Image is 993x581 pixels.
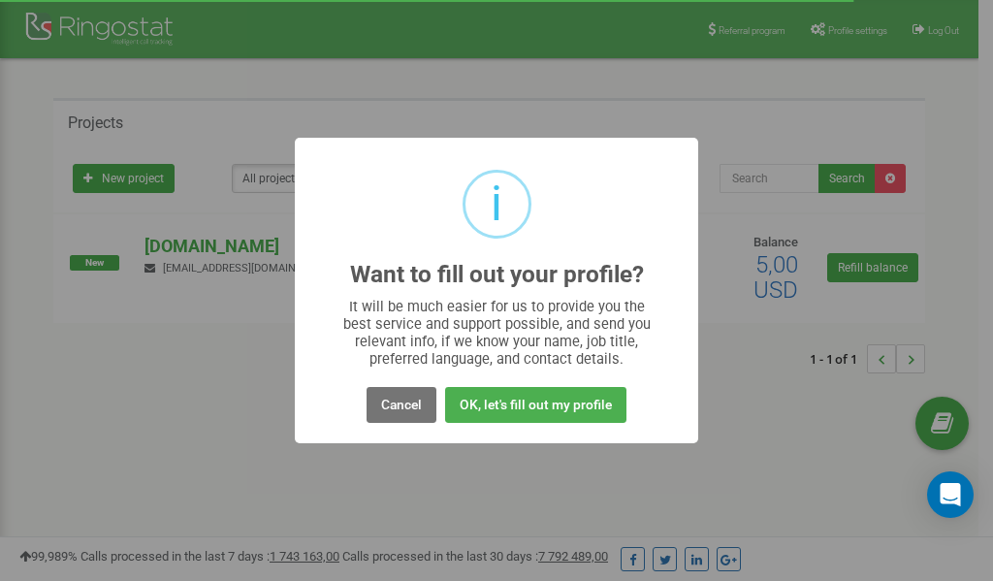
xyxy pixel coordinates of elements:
[367,387,436,423] button: Cancel
[491,173,502,236] div: i
[334,298,660,368] div: It will be much easier for us to provide you the best service and support possible, and send you ...
[445,387,626,423] button: OK, let's fill out my profile
[350,262,644,288] h2: Want to fill out your profile?
[927,471,974,518] div: Open Intercom Messenger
